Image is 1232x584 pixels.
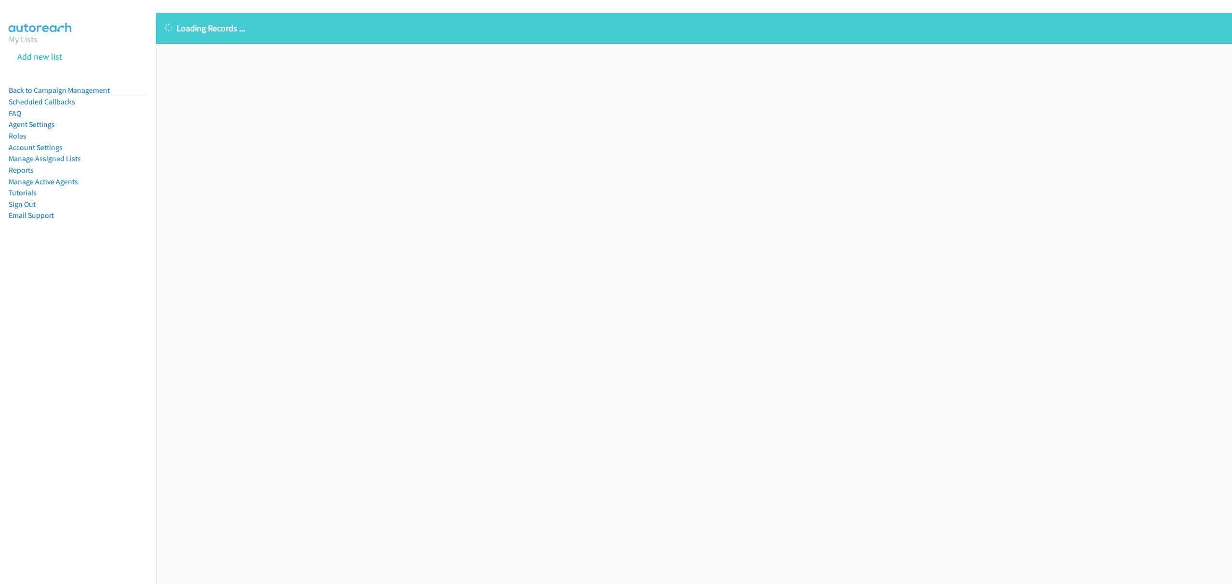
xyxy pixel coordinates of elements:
a: Back to Campaign Management [9,86,110,95]
a: Email Support [9,211,54,220]
a: My Lists [9,34,38,45]
a: Roles [9,131,26,140]
a: Reports [9,165,34,175]
a: Scheduled Callbacks [9,97,75,106]
a: Add new list [17,51,62,62]
a: Agent Settings [9,120,55,129]
a: FAQ [9,109,21,118]
a: Manage Assigned Lists [9,154,81,163]
a: Manage Active Agents [9,177,78,186]
a: Account Settings [9,143,63,152]
a: Tutorials [9,188,37,197]
a: Sign Out [9,200,36,209]
p: Loading Records ... [165,22,1223,35]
